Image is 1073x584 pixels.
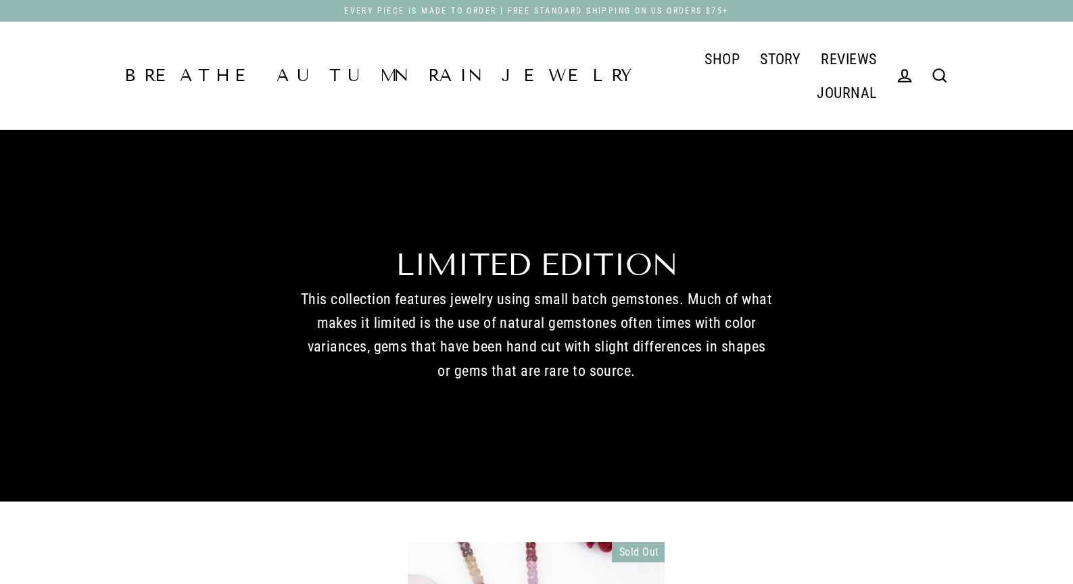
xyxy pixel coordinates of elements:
[301,291,772,379] span: This collection features jewelry using small batch gemstones. Much of what makes it limited is th...
[694,42,750,76] a: SHOP
[124,68,640,84] a: Breathe Autumn Rain Jewelry
[640,42,887,109] div: Primary
[750,42,811,76] a: STORY
[807,76,886,109] a: JOURNAL
[811,42,886,76] a: REVIEWS
[612,542,665,562] div: Sold Out
[300,249,773,281] h1: Limited Edition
